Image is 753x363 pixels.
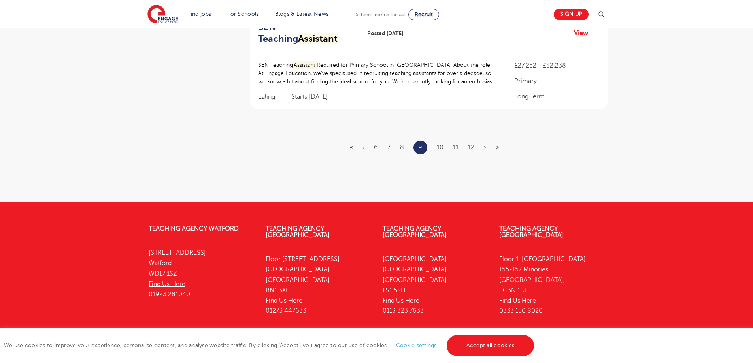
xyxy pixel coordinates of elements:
img: Engage Education [147,5,178,24]
a: 9 [418,142,422,152]
span: We use cookies to improve your experience, personalise content, and analyse website traffic. By c... [4,342,536,348]
span: Posted [DATE] [367,29,403,38]
p: £27,252 - £32,238 [514,61,600,70]
h2: SEN Teaching [258,22,355,45]
a: Recruit [408,9,439,20]
a: Previous [362,144,364,151]
span: Schools looking for staff [356,12,407,17]
mark: Assistant [298,33,338,44]
a: Find jobs [188,11,211,17]
p: Long Term [514,92,600,101]
a: 8 [400,144,404,151]
p: Floor [STREET_ADDRESS] [GEOGRAPHIC_DATA] [GEOGRAPHIC_DATA], BN1 3XF 01273 447633 [266,254,371,316]
a: Find Us Here [499,297,536,304]
span: Recruit [415,11,433,17]
a: Teaching Agency [GEOGRAPHIC_DATA] [383,225,447,239]
a: 7 [387,144,391,151]
p: [GEOGRAPHIC_DATA], [GEOGRAPHIC_DATA] [GEOGRAPHIC_DATA], LS1 5SH 0113 323 7633 [383,254,488,316]
p: [STREET_ADDRESS] Watford, WD17 1SZ 01923 281040 [149,248,254,299]
a: For Schools [227,11,259,17]
a: 6 [374,144,378,151]
a: Cookie settings [396,342,437,348]
a: First [350,144,353,151]
a: 10 [437,144,443,151]
a: Next [484,144,486,151]
mark: Assistant [293,61,317,69]
a: Blogs & Latest News [275,11,329,17]
a: Teaching Agency Watford [149,225,239,232]
a: 12 [468,144,474,151]
p: SEN Teaching Required for Primary School in [GEOGRAPHIC_DATA] About the role: At Engage Education... [258,61,499,86]
p: Primary [514,76,600,86]
p: Starts [DATE] [291,93,328,101]
a: Accept all cookies [447,335,534,356]
a: Find Us Here [266,297,302,304]
a: View [574,28,594,38]
a: Teaching Agency [GEOGRAPHIC_DATA] [499,225,563,239]
a: Last [496,144,499,151]
a: 11 [453,144,459,151]
p: Floor 1, [GEOGRAPHIC_DATA] 155-157 Minories [GEOGRAPHIC_DATA], EC3N 1LJ 0333 150 8020 [499,254,604,316]
a: Find Us Here [149,280,185,288]
a: Find Us Here [383,297,419,304]
a: Sign up [554,9,589,20]
a: Teaching Agency [GEOGRAPHIC_DATA] [266,225,330,239]
a: SEN TeachingAssistant [258,22,362,45]
span: Ealing [258,93,283,101]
